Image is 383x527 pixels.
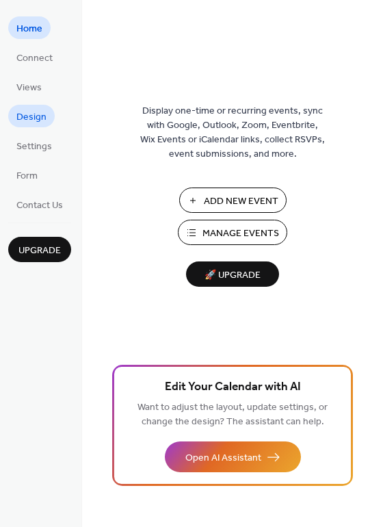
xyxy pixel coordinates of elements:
button: 🚀 Upgrade [186,261,279,287]
span: Settings [16,140,52,154]
span: Views [16,81,42,95]
span: Edit Your Calendar with AI [165,378,301,397]
a: Views [8,75,50,98]
a: Contact Us [8,193,71,216]
span: Display one-time or recurring events, sync with Google, Outlook, Zoom, Eventbrite, Wix Events or ... [140,104,325,162]
a: Form [8,164,46,186]
a: Settings [8,134,60,157]
span: Home [16,22,42,36]
span: Upgrade [18,244,61,258]
a: Design [8,105,55,127]
span: 🚀 Upgrade [194,266,271,285]
button: Open AI Assistant [165,441,301,472]
button: Manage Events [178,220,287,245]
a: Connect [8,46,61,68]
span: Add New Event [204,194,278,209]
span: Form [16,169,38,183]
span: Connect [16,51,53,66]
span: Design [16,110,47,125]
button: Add New Event [179,188,287,213]
span: Manage Events [202,227,279,241]
button: Upgrade [8,237,71,262]
span: Contact Us [16,198,63,213]
span: Want to adjust the layout, update settings, or change the design? The assistant can help. [137,398,328,431]
a: Home [8,16,51,39]
span: Open AI Assistant [185,451,261,465]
